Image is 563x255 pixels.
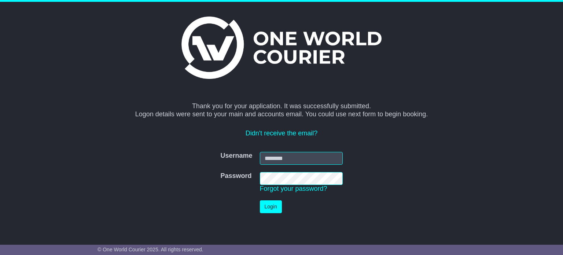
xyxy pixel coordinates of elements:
button: Login [260,200,282,213]
span: Thank you for your application. It was successfully submitted. Logon details were sent to your ma... [135,102,428,118]
a: Forgot your password? [260,185,327,192]
label: Username [220,152,252,160]
img: One World [181,17,382,79]
a: Didn't receive the email? [246,130,318,137]
span: © One World Courier 2025. All rights reserved. [97,247,203,252]
label: Password [220,172,251,180]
